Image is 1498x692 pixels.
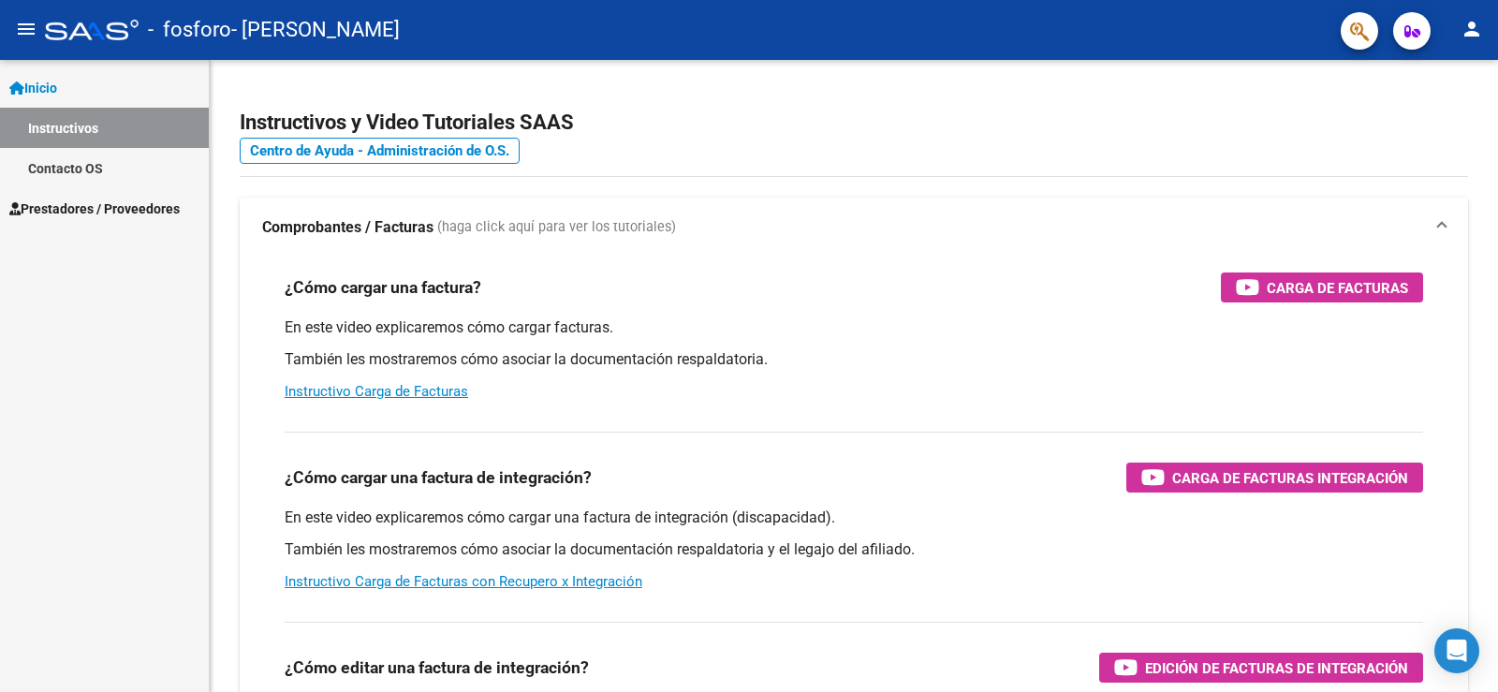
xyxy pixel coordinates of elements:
[1099,653,1423,683] button: Edición de Facturas de integración
[240,138,520,164] a: Centro de Ayuda - Administración de O.S.
[285,464,592,491] h3: ¿Cómo cargar una factura de integración?
[240,105,1468,140] h2: Instructivos y Video Tutoriales SAAS
[285,317,1423,338] p: En este video explicaremos cómo cargar facturas.
[1145,656,1408,680] span: Edición de Facturas de integración
[15,18,37,40] mat-icon: menu
[9,78,57,98] span: Inicio
[9,199,180,219] span: Prestadores / Proveedores
[285,349,1423,370] p: También les mostraremos cómo asociar la documentación respaldatoria.
[1267,276,1408,300] span: Carga de Facturas
[437,217,676,238] span: (haga click aquí para ver los tutoriales)
[1126,463,1423,493] button: Carga de Facturas Integración
[1172,466,1408,490] span: Carga de Facturas Integración
[285,573,642,590] a: Instructivo Carga de Facturas con Recupero x Integración
[1434,628,1479,673] div: Open Intercom Messenger
[1461,18,1483,40] mat-icon: person
[285,383,468,400] a: Instructivo Carga de Facturas
[262,217,433,238] strong: Comprobantes / Facturas
[285,274,481,301] h3: ¿Cómo cargar una factura?
[285,508,1423,528] p: En este video explicaremos cómo cargar una factura de integración (discapacidad).
[148,9,231,51] span: - fosforo
[285,655,589,681] h3: ¿Cómo editar una factura de integración?
[285,539,1423,560] p: También les mostraremos cómo asociar la documentación respaldatoria y el legajo del afiliado.
[231,9,400,51] span: - [PERSON_NAME]
[1221,272,1423,302] button: Carga de Facturas
[240,198,1468,258] mat-expansion-panel-header: Comprobantes / Facturas (haga click aquí para ver los tutoriales)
